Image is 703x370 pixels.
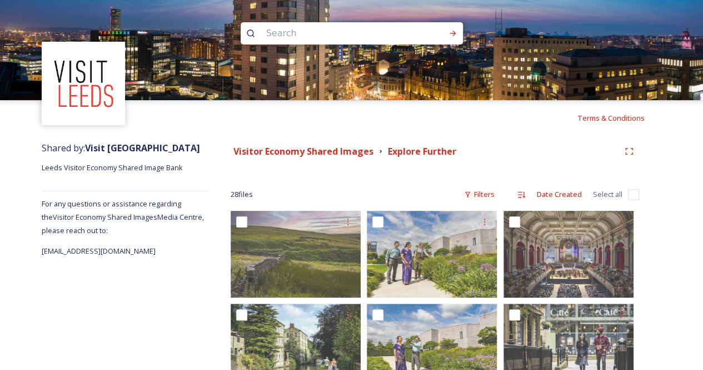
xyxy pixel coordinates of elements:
span: [EMAIL_ADDRESS][DOMAIN_NAME] [42,246,156,256]
strong: Visit [GEOGRAPHIC_DATA] [85,142,200,154]
img: download%20(3).png [43,43,124,124]
a: Terms & Conditions [577,111,661,125]
strong: Explore Further [388,145,456,157]
div: Filters [458,184,500,205]
img: Calderdale-Yorkshire Moors-cJamesMulkeen-2024.jpg [231,211,361,298]
span: Leeds Visitor Economy Shared Image Bank [42,162,183,172]
img: Kirklees-Huddersfield Town Hall Audience-cJamesMulkeen 2024.jpg [503,211,634,298]
span: Select all [593,189,622,200]
img: Wakefield-The Hepworth Gardens- cJamesMulkeen 2024.jpg [367,211,497,298]
span: Terms & Conditions [577,113,645,123]
strong: Visitor Economy Shared Images [233,145,373,157]
span: 28 file s [231,189,253,200]
input: Search [261,21,413,46]
div: Date Created [531,184,587,205]
span: Shared by: [42,142,200,154]
span: For any questions or assistance regarding the Visitor Economy Shared Images Media Centre, please ... [42,199,204,235]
